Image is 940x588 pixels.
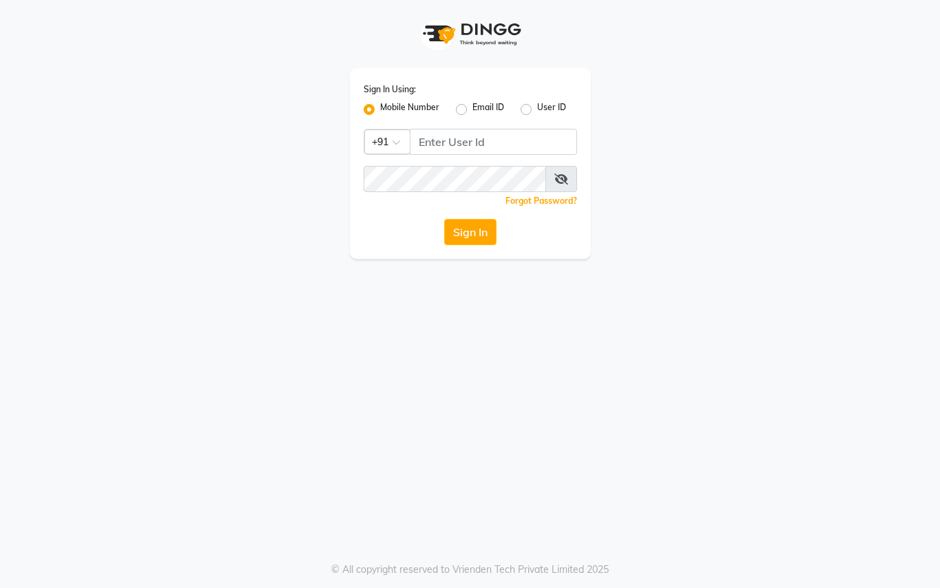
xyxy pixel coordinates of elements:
[537,101,566,118] label: User ID
[444,219,497,245] button: Sign In
[410,129,577,155] input: Username
[472,101,504,118] label: Email ID
[380,101,439,118] label: Mobile Number
[415,14,525,54] img: logo1.svg
[505,196,577,206] a: Forgot Password?
[364,166,546,192] input: Username
[364,83,416,96] label: Sign In Using:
